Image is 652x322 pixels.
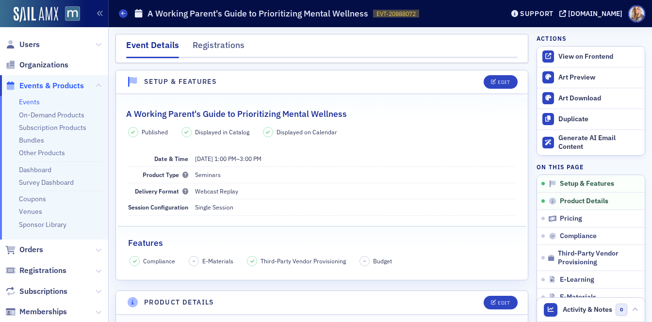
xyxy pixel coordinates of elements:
span: Profile [628,5,645,22]
h4: Setup & Features [144,77,217,87]
h1: A Working Parent's Guide to Prioritizing Mental Wellness [147,8,368,19]
span: – [195,155,261,162]
a: Events [19,97,40,106]
span: Setup & Features [560,179,614,188]
h4: Product Details [144,297,214,307]
span: Registrations [19,265,66,276]
a: Art Preview [537,67,645,88]
button: Generate AI Email Content [537,129,645,156]
div: Art Preview [558,73,640,82]
span: Displayed on Calendar [277,128,337,136]
span: Compliance [143,257,175,265]
span: Webcast Replay [195,187,238,195]
a: View on Frontend [537,47,645,67]
a: Art Download [537,88,645,109]
a: Other Products [19,148,65,157]
img: SailAMX [65,6,80,21]
a: Organizations [5,60,68,70]
span: Activity & Notes [563,305,612,315]
img: SailAMX [14,7,58,22]
button: Edit [484,296,517,309]
div: Generate AI Email Content [558,134,640,151]
a: Subscriptions [5,286,67,297]
span: Delivery Format [135,187,188,195]
span: 0 [616,304,628,316]
span: EVT-20888072 [376,10,416,18]
span: Displayed in Catalog [195,128,249,136]
span: Compliance [560,232,597,241]
span: Published [142,128,168,136]
button: Edit [484,75,517,89]
a: Venues [19,207,42,216]
span: Subscriptions [19,286,67,297]
a: Sponsor Library [19,220,66,229]
a: Bundles [19,136,44,145]
div: Art Download [558,94,640,103]
a: Orders [5,244,43,255]
span: Pricing [560,214,582,223]
a: Memberships [5,306,67,317]
div: Edit [498,300,510,306]
h4: Actions [537,34,567,43]
div: Duplicate [558,115,640,124]
a: Subscription Products [19,123,86,132]
button: Duplicate [537,109,645,129]
a: Coupons [19,194,46,203]
div: Event Details [126,39,179,58]
div: Support [520,9,554,18]
span: E-Materials [560,293,596,302]
span: Third-Party Vendor Provisioning [261,257,346,265]
span: Third-Party Vendor Provisioning [558,249,632,266]
a: View Homepage [58,6,80,23]
div: [DOMAIN_NAME] [568,9,622,18]
span: Orders [19,244,43,255]
h2: Features [128,237,163,249]
div: Registrations [193,39,244,57]
span: E-Materials [202,257,233,265]
span: Seminars [195,171,221,178]
span: [DATE] [195,155,213,162]
time: 3:00 PM [240,155,261,162]
a: Survey Dashboard [19,178,74,187]
span: Date & Time [154,155,188,162]
div: View on Frontend [558,52,640,61]
a: Users [5,39,40,50]
span: Users [19,39,40,50]
span: Session Configuration [128,203,188,211]
span: – [363,258,366,264]
span: – [193,258,196,264]
time: 1:00 PM [214,155,236,162]
div: Edit [498,80,510,85]
h2: A Working Parent's Guide to Prioritizing Mental Wellness [126,108,347,120]
button: [DOMAIN_NAME] [559,10,626,17]
h4: On this page [537,162,645,171]
a: Events & Products [5,80,84,91]
span: E-Learning [560,275,594,284]
span: Events & Products [19,80,84,91]
span: Single Session [195,203,233,211]
a: Registrations [5,265,66,276]
span: Memberships [19,306,67,317]
span: Budget [373,257,392,265]
span: Organizations [19,60,68,70]
a: Dashboard [19,165,51,174]
span: Product Type [143,171,188,178]
a: On-Demand Products [19,111,84,119]
span: Product Details [560,197,608,206]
